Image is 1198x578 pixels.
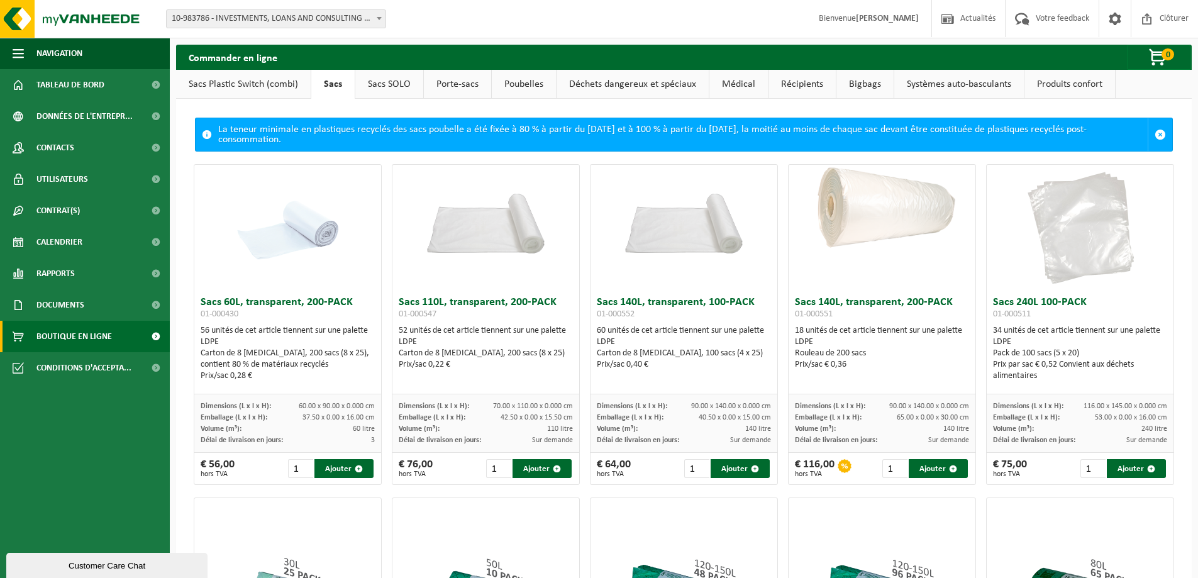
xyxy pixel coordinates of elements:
div: Prix/sac 0,28 € [201,370,375,382]
div: 56 unités de cet article tiennent sur une palette [201,325,375,382]
div: Carton de 8 [MEDICAL_DATA], 200 sacs (8 x 25) [399,348,573,359]
span: Utilisateurs [36,164,88,195]
span: Contrat(s) [36,195,80,226]
span: 65.00 x 0.00 x 30.00 cm [897,414,969,421]
img: 01-000430 [225,165,351,291]
iframe: chat widget [6,550,210,578]
span: Emballage (L x l x H): [795,414,862,421]
span: Emballage (L x l x H): [597,414,663,421]
div: 34 unités de cet article tiennent sur une palette [993,325,1167,382]
span: Boutique en ligne [36,321,112,352]
a: Sacs SOLO [355,70,423,99]
input: 1 [684,459,710,478]
a: Systèmes auto-basculants [894,70,1024,99]
div: Pack de 100 sacs (5 x 20) [993,348,1167,359]
span: Volume (m³): [993,425,1034,433]
span: 10-983786 - INVESTMENTS, LOANS AND CONSULTING SA - TUBIZE [166,9,386,28]
span: Dimensions (L x l x H): [993,403,1063,410]
span: Volume (m³): [201,425,241,433]
span: Sur demande [532,436,573,444]
span: Sur demande [1126,436,1167,444]
span: Volume (m³): [399,425,440,433]
button: Ajouter [314,459,374,478]
span: 01-000552 [597,309,635,319]
span: Tableau de bord [36,69,104,101]
input: 1 [288,459,314,478]
button: 0 [1128,45,1190,70]
button: Ajouter [711,459,770,478]
h3: Sacs 140L, transparent, 100-PACK [597,297,771,322]
span: Contacts [36,132,74,164]
img: 01-000511 [1018,165,1143,291]
h3: Sacs 110L, transparent, 200-PACK [399,297,573,322]
span: 01-000551 [795,309,833,319]
button: Ajouter [513,459,572,478]
span: 0 [1162,48,1174,60]
span: 40.50 x 0.00 x 15.00 cm [699,414,771,421]
span: Navigation [36,38,82,69]
div: La teneur minimale en plastiques recyclés des sacs poubelle a été fixée à 80 % à partir du [DATE]... [218,118,1148,151]
span: Dimensions (L x l x H): [795,403,865,410]
div: € 64,00 [597,459,631,478]
div: Prix/sac 0,22 € [399,359,573,370]
div: Prix/sac € 0,36 [795,359,969,370]
span: Dimensions (L x l x H): [597,403,667,410]
div: Prix/sac 0,40 € [597,359,771,370]
span: Délai de livraison en jours: [201,436,283,444]
button: Ajouter [909,459,968,478]
span: 60 litre [353,425,375,433]
div: Carton de 8 [MEDICAL_DATA], 200 sacs (8 x 25), contient 80 % de matériaux recyclés [201,348,375,370]
span: Sur demande [928,436,969,444]
a: Produits confort [1024,70,1115,99]
span: Emballage (L x l x H): [201,414,267,421]
input: 1 [486,459,512,478]
span: Documents [36,289,84,321]
span: 110 litre [547,425,573,433]
span: 240 litre [1141,425,1167,433]
a: Médical [709,70,768,99]
span: Volume (m³): [597,425,638,433]
input: 1 [1080,459,1106,478]
span: hors TVA [795,470,835,478]
div: Rouleau de 200 sacs [795,348,969,359]
strong: [PERSON_NAME] [856,14,919,23]
span: 140 litre [943,425,969,433]
div: LDPE [201,336,375,348]
div: € 76,00 [399,459,433,478]
input: 1 [882,459,908,478]
span: Rapports [36,258,75,289]
h3: Sacs 140L, transparent, 200-PACK [795,297,969,322]
h3: Sacs 240L 100-PACK [993,297,1167,322]
a: Sluit melding [1148,118,1172,151]
span: hors TVA [597,470,631,478]
span: 90.00 x 140.00 x 0.000 cm [691,403,771,410]
a: Porte-sacs [424,70,491,99]
img: 01-000551 [789,165,975,258]
div: € 75,00 [993,459,1027,478]
span: Calendrier [36,226,82,258]
div: LDPE [399,336,573,348]
span: 37.50 x 0.00 x 16.00 cm [302,414,375,421]
span: hors TVA [201,470,235,478]
div: € 116,00 [795,459,835,478]
span: Délai de livraison en jours: [795,436,877,444]
span: 10-983786 - INVESTMENTS, LOANS AND CONSULTING SA - TUBIZE [167,10,385,28]
h3: Sacs 60L, transparent, 200-PACK [201,297,375,322]
span: 42.50 x 0.00 x 15.50 cm [501,414,573,421]
div: LDPE [795,336,969,348]
span: Sur demande [730,436,771,444]
span: Volume (m³): [795,425,836,433]
span: Dimensions (L x l x H): [201,403,271,410]
span: 60.00 x 90.00 x 0.000 cm [299,403,375,410]
span: hors TVA [993,470,1027,478]
span: Emballage (L x l x H): [993,414,1060,421]
img: 01-000547 [392,165,579,258]
span: Emballage (L x l x H): [399,414,465,421]
div: 52 unités de cet article tiennent sur une palette [399,325,573,370]
span: Délai de livraison en jours: [993,436,1075,444]
div: € 56,00 [201,459,235,478]
img: 01-000552 [591,165,777,258]
button: Ajouter [1107,459,1166,478]
span: Données de l'entrepr... [36,101,133,132]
